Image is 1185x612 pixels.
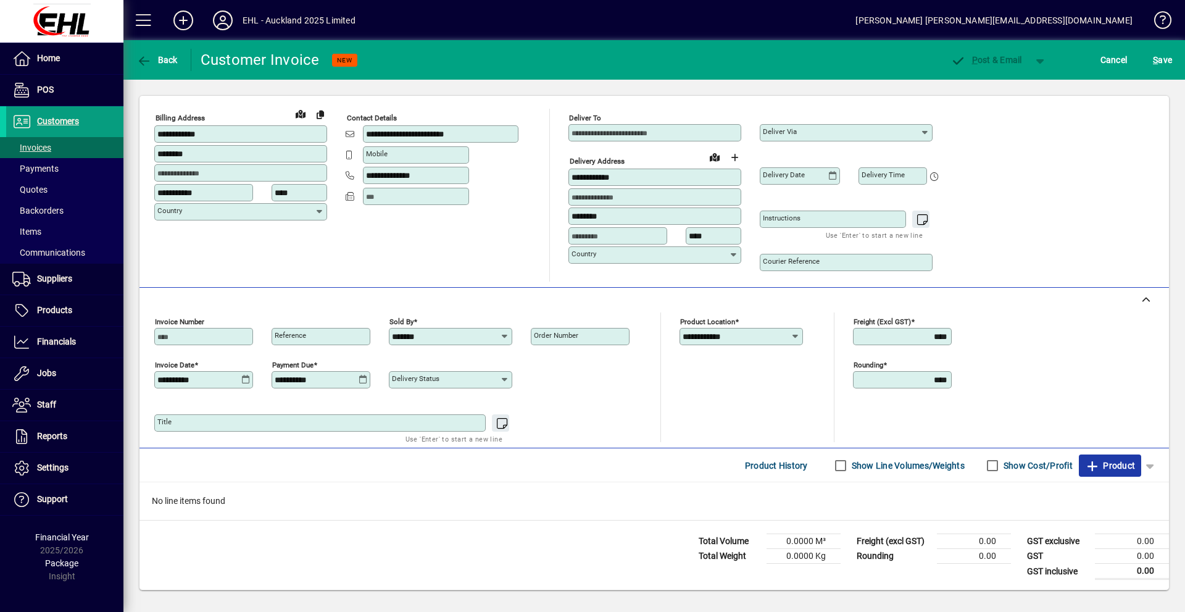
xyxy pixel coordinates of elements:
span: Customers [37,116,79,126]
button: Profile [203,9,243,31]
mat-hint: Use 'Enter' to start a new line [826,228,923,242]
div: Customer Invoice [201,50,320,70]
a: View on map [705,147,725,167]
a: Products [6,295,123,326]
span: Suppliers [37,274,72,283]
button: Add [164,9,203,31]
button: Save [1150,49,1175,71]
mat-hint: Use 'Enter' to start a new line [405,432,502,446]
a: Invoices [6,137,123,158]
mat-label: Courier Reference [763,257,820,266]
span: Product History [745,456,808,476]
span: Staff [37,400,56,409]
span: Invoices [12,143,51,153]
span: ost & Email [950,55,1022,65]
span: Products [37,305,72,315]
a: Support [6,484,123,515]
mat-label: Deliver To [569,114,601,122]
td: GST [1021,549,1095,564]
mat-label: Title [157,417,172,426]
button: Choose address [725,148,744,167]
mat-label: Delivery date [763,170,805,179]
span: Back [136,55,178,65]
td: Total Volume [692,534,767,549]
span: Communications [12,248,85,258]
mat-label: Delivery time [862,170,905,179]
a: Reports [6,421,123,452]
td: Total Weight [692,549,767,564]
mat-label: Country [157,206,182,215]
a: Settings [6,453,123,484]
td: Freight (excl GST) [850,534,937,549]
td: 0.00 [937,549,1011,564]
span: POS [37,85,54,94]
div: No line items found [139,482,1169,520]
span: ave [1153,50,1172,70]
td: 0.00 [1095,549,1169,564]
mat-label: Sold by [389,317,414,326]
td: 0.00 [1095,564,1169,579]
mat-label: Mobile [366,149,388,158]
span: Payments [12,164,59,174]
span: Product [1085,456,1135,476]
a: POS [6,75,123,106]
td: 0.00 [937,534,1011,549]
a: View on map [291,104,310,124]
span: Package [45,558,78,568]
mat-label: Instructions [763,214,800,222]
button: Product [1079,455,1141,477]
label: Show Line Volumes/Weights [849,459,965,472]
mat-label: Reference [275,331,306,340]
span: Financials [37,337,76,346]
span: Backorders [12,206,64,216]
span: Items [12,227,41,237]
span: Quotes [12,185,48,195]
mat-label: Product location [680,317,735,326]
mat-label: Payment due [272,361,314,369]
a: Suppliers [6,264,123,295]
mat-label: Order number [534,331,578,340]
span: S [1153,55,1158,65]
button: Post & Email [944,49,1028,71]
mat-label: Rounding [854,361,883,369]
a: Quotes [6,179,123,200]
button: Product History [740,455,813,477]
a: Items [6,221,123,242]
a: Staff [6,390,123,421]
a: Backorders [6,200,123,221]
label: Show Cost/Profit [1001,459,1073,472]
a: Home [6,43,123,74]
td: 0.0000 Kg [767,549,841,564]
button: Copy to Delivery address [310,104,330,124]
span: P [972,55,978,65]
mat-label: Deliver via [763,127,797,136]
mat-label: Delivery status [392,374,439,383]
span: Support [37,494,68,504]
button: Cancel [1097,49,1131,71]
mat-label: Freight (excl GST) [854,317,911,326]
td: GST exclusive [1021,534,1095,549]
td: Rounding [850,549,937,564]
td: GST inclusive [1021,564,1095,579]
mat-label: Invoice date [155,361,194,369]
a: Jobs [6,358,123,389]
td: 0.00 [1095,534,1169,549]
app-page-header-button: Back [123,49,191,71]
span: Cancel [1100,50,1128,70]
td: 0.0000 M³ [767,534,841,549]
span: Jobs [37,368,56,378]
span: Settings [37,463,69,472]
span: Home [37,53,60,63]
a: Knowledge Base [1145,2,1170,43]
span: Financial Year [35,532,89,542]
a: Communications [6,242,123,263]
a: Payments [6,158,123,179]
span: NEW [337,56,352,64]
mat-label: Invoice number [155,317,204,326]
span: Reports [37,431,67,441]
div: [PERSON_NAME] [PERSON_NAME][EMAIL_ADDRESS][DOMAIN_NAME] [855,10,1133,30]
div: EHL - Auckland 2025 Limited [243,10,355,30]
a: Financials [6,327,123,358]
button: Back [133,49,181,71]
mat-label: Country [572,249,596,258]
